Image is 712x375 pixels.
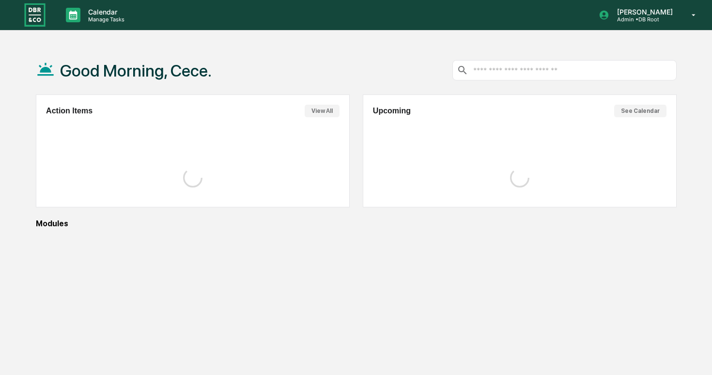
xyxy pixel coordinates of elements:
p: Admin • DB Root [609,16,678,23]
img: logo [23,2,46,28]
p: Manage Tasks [80,16,129,23]
button: See Calendar [614,105,666,117]
h2: Upcoming [373,107,411,115]
div: Modules [36,219,677,228]
h1: Good Morning, Cece. [60,61,212,80]
p: [PERSON_NAME] [609,8,678,16]
button: View All [305,105,340,117]
h2: Action Items [46,107,93,115]
p: Calendar [80,8,129,16]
